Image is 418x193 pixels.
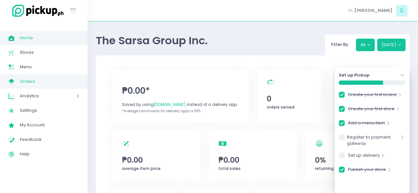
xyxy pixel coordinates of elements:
a: 0orders served [257,69,321,122]
a: Register to payment gateway [347,134,399,147]
span: [PERSON_NAME] [354,7,393,14]
span: 0 [267,93,311,104]
span: Orders [20,77,79,86]
span: Help [20,150,79,158]
a: Create your first store [348,106,395,114]
a: 0orders [329,69,393,122]
span: *Average commission for delivery apps is 30% [122,109,201,113]
a: Publish your store [348,166,386,175]
a: Create your first brand [348,91,397,100]
a: ₱0.00average item price [112,131,201,180]
span: Menu [20,63,79,71]
span: Feedback [20,135,79,144]
a: Add a menu item [348,120,385,129]
span: Analytics [20,92,58,100]
span: average item price [122,166,161,171]
strong: Set up Pickup [339,72,369,79]
span: 0% [315,154,384,166]
span: Filter By: [329,41,352,48]
button: All [356,39,375,51]
span: ₱0.00* [122,84,239,97]
a: Set up delivery [348,152,380,161]
span: C [396,5,407,16]
span: Settings [20,106,79,115]
span: Hi, [348,7,353,14]
span: Stores [20,48,79,57]
span: returning customers [315,166,357,171]
span: My Account [20,121,79,129]
span: [DOMAIN_NAME] [154,102,186,107]
span: The Sarsa Group Inc. [96,33,208,48]
a: 0%returning customers [305,131,393,180]
button: [DATE] [377,39,406,51]
span: orders served [267,104,294,110]
span: ₱0.00 [122,154,191,166]
span: ₱0.00 [218,154,287,166]
img: logo [8,4,64,18]
span: Home [20,34,79,42]
a: ₱0.00total sales [209,131,297,180]
div: Saved by using instead of a delivery app [122,102,239,108]
span: total sales [218,166,241,171]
